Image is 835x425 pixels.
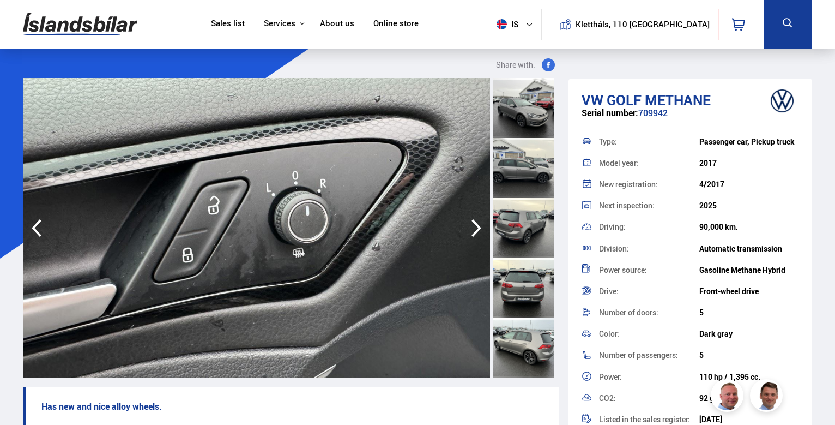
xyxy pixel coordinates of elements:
font: Klettháls, 110 [GEOGRAPHIC_DATA] [576,19,710,29]
a: Online store [373,19,419,30]
font: 92 g/km [699,393,728,403]
font: 2025 [699,200,717,211]
font: 5 [699,307,704,318]
a: Klettháls, 110 [GEOGRAPHIC_DATA] [550,9,710,40]
button: Open LiveChat chat widget [9,4,41,37]
font: New registration: [599,179,658,189]
img: siFngHWaQ9KaOqBr.png [712,381,745,414]
font: Services [264,17,295,28]
font: Power: [599,372,622,382]
font: Color: [599,328,619,339]
font: Serial number: [582,107,638,119]
font: 90,000 km. [699,222,738,232]
font: Has new and nice alloy wheels. [41,400,162,412]
font: Number of passengers: [599,350,678,360]
font: Next inspection: [599,200,655,211]
font: is [511,19,518,29]
button: is [492,8,541,40]
button: Share with: [492,58,559,71]
font: 110 hp / 1,395 cc. [699,372,760,382]
img: FbJEzSuNWCJXmdc-.webp [752,381,784,414]
a: About us [320,19,354,30]
font: Division: [599,243,629,254]
font: 709942 [638,107,668,119]
font: 5 [699,350,704,360]
font: 2017 [699,158,717,168]
font: Front-wheel drive [699,286,759,296]
font: VW [582,90,603,110]
font: CO2: [599,393,616,403]
button: Services [264,19,295,29]
font: Number of doors: [599,307,658,318]
font: Listed in the sales register: [599,414,690,424]
font: Automatic transmission [699,243,782,254]
a: Sales list [211,19,245,30]
img: brand logo [760,84,804,118]
font: Power source: [599,265,647,275]
font: 4/2017 [699,179,724,189]
font: About us [320,17,354,28]
font: Type: [599,136,617,147]
font: Model year: [599,158,638,168]
font: Share with: [496,59,535,70]
font: Driving: [599,222,626,232]
font: Passenger car, Pickup truck [699,136,795,147]
font: Sales list [211,17,245,28]
font: Golf METHANE [607,90,711,110]
font: [DATE] [699,414,722,424]
font: Dark gray [699,328,733,339]
font: Drive: [599,286,619,296]
font: Online store [373,17,419,28]
button: Klettháls, 110 [GEOGRAPHIC_DATA] [580,20,706,29]
img: svg+xml;base64,PHN2ZyB4bWxucz0iaHR0cDovL3d3dy53My5vcmcvMjAwMC9zdmciIHdpZHRoPSI1MTIiIGhlaWdodD0iNT... [497,19,507,29]
img: 2507065.jpeg [23,78,490,378]
img: G0Ugv5HjCgRt.svg [23,7,137,42]
font: Gasoline Methane Hybrid [699,265,785,275]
